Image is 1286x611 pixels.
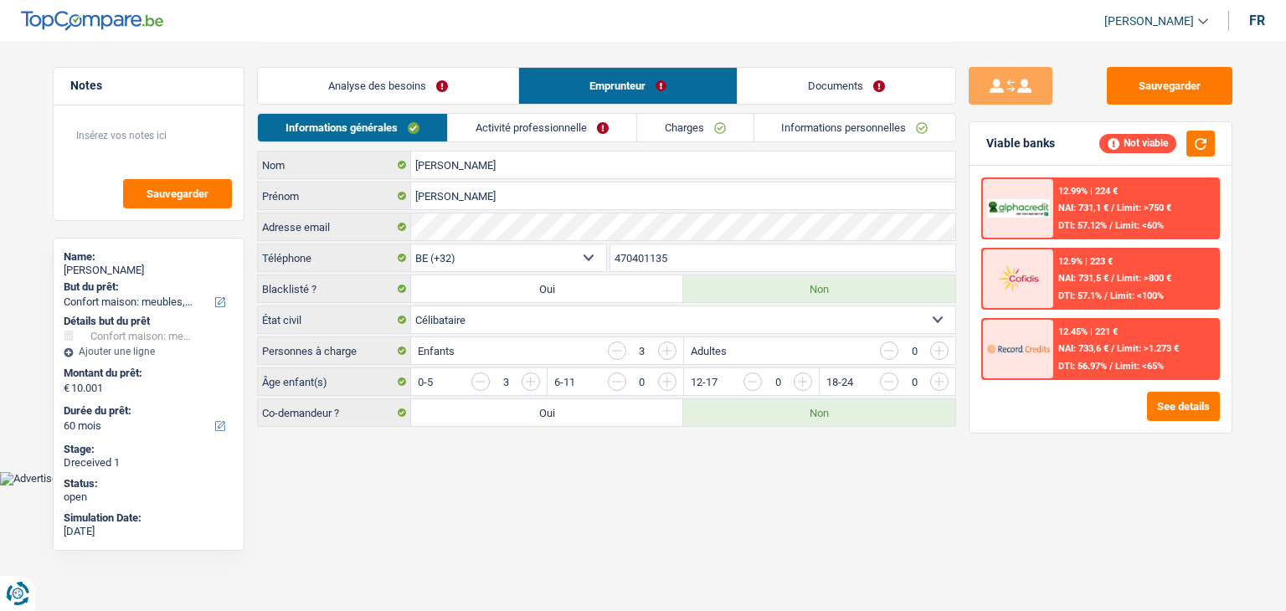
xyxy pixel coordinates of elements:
span: NAI: 731,5 € [1059,273,1109,284]
img: AlphaCredit [987,199,1049,218]
label: État civil [258,306,411,333]
label: Co-demandeur ? [258,399,411,426]
span: / [1112,273,1115,284]
span: DTI: 56.97% [1059,361,1108,372]
span: / [1110,220,1114,231]
span: DTI: 57.12% [1059,220,1108,231]
div: Status: [64,477,234,490]
span: Limit: <60% [1116,220,1165,231]
span: € [64,382,69,395]
span: Sauvegarder [147,188,208,199]
button: Sauvegarder [123,179,232,208]
label: Enfants [418,346,455,357]
div: Stage: [64,443,234,456]
a: Informations personnelles [754,114,956,141]
img: Record Credits [987,333,1049,364]
div: 3 [498,377,513,388]
span: DTI: 57.1% [1059,290,1103,301]
div: open [64,490,234,504]
div: Dreceived 1 [64,456,234,470]
label: 0-5 [418,377,433,388]
label: Oui [411,275,683,302]
label: Non [683,399,955,426]
button: See details [1147,392,1220,421]
div: fr [1249,13,1265,28]
label: Non [683,275,955,302]
label: Personnes à charge [258,337,411,364]
span: NAI: 731,1 € [1059,203,1109,213]
label: Durée du prêt: [64,404,230,418]
a: Charges [637,114,754,141]
a: Informations générales [258,114,447,141]
img: Cofidis [987,263,1049,294]
a: Emprunteur [519,68,737,104]
label: Prénom [258,182,411,209]
label: Nom [258,151,411,178]
div: Ajouter une ligne [64,346,234,357]
span: [PERSON_NAME] [1104,14,1194,28]
label: Montant du prêt: [64,367,230,380]
div: [DATE] [64,525,234,538]
a: Activité professionnelle [448,114,636,141]
span: / [1105,290,1109,301]
label: Adresse email [258,213,411,240]
div: 12.45% | 221 € [1059,326,1119,337]
div: 12.99% | 224 € [1059,186,1119,197]
label: But du prêt: [64,280,230,294]
img: TopCompare Logo [21,11,163,31]
label: Adultes [691,346,727,357]
div: 0 [907,346,922,357]
h5: Notes [70,79,227,93]
span: / [1110,361,1114,372]
span: Limit: >750 € [1118,203,1172,213]
div: Détails but du prêt [64,315,234,328]
div: Viable banks [986,136,1055,151]
button: Sauvegarder [1107,67,1232,105]
div: Simulation Date: [64,511,234,525]
div: Not viable [1099,134,1176,152]
input: 401020304 [610,244,956,271]
span: Limit: <65% [1116,361,1165,372]
div: [PERSON_NAME] [64,264,234,277]
span: NAI: 733,6 € [1059,343,1109,354]
label: Téléphone [258,244,411,271]
span: Limit: >1.273 € [1118,343,1180,354]
a: Documents [738,68,955,104]
span: Limit: <100% [1111,290,1165,301]
label: Oui [411,399,683,426]
a: [PERSON_NAME] [1091,8,1208,35]
a: Analyse des besoins [258,68,518,104]
span: Limit: >800 € [1118,273,1172,284]
div: 12.9% | 223 € [1059,256,1114,267]
label: Blacklisté ? [258,275,411,302]
span: / [1112,203,1115,213]
div: 3 [635,346,650,357]
span: / [1112,343,1115,354]
label: Âge enfant(s) [258,368,411,395]
div: Name: [64,250,234,264]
